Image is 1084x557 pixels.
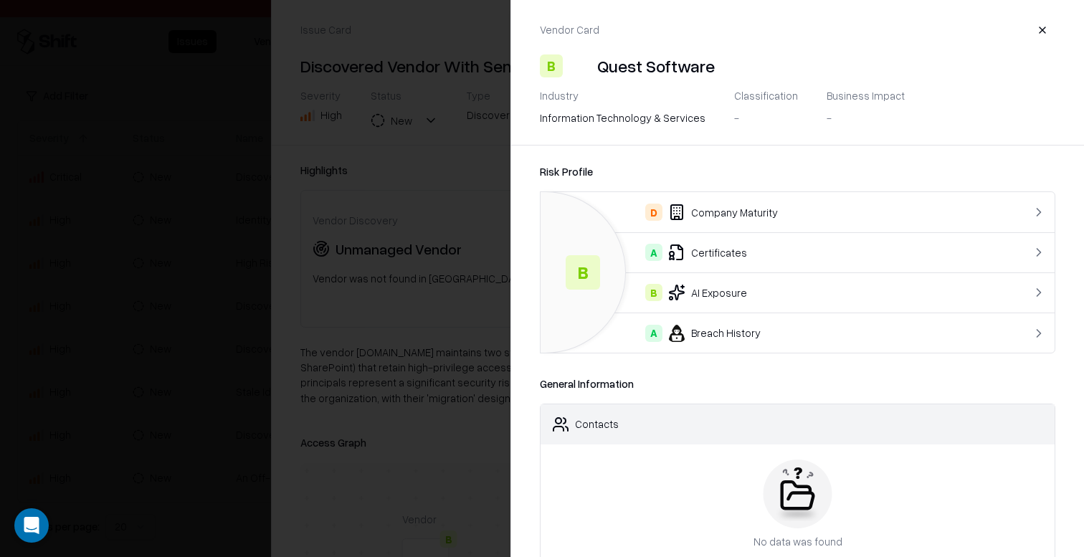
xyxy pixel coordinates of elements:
p: Vendor Card [540,22,599,37]
div: - [734,110,739,125]
div: Certificates [552,244,985,261]
div: AI Exposure [552,284,985,301]
div: D [645,204,662,221]
div: A [645,325,662,342]
div: Company Maturity [552,204,985,221]
div: B [645,284,662,301]
div: Business Impact [827,89,905,102]
div: B [566,255,600,290]
div: B [540,54,563,77]
div: Breach History [552,325,985,342]
div: General Information [540,376,1055,391]
div: No data was found [753,534,842,549]
div: information technology & services [540,110,705,125]
img: Quest Software [569,54,591,77]
div: A [645,244,662,261]
div: Quest Software [597,54,715,77]
div: Industry [540,89,705,102]
div: Risk Profile [540,163,1055,180]
div: - [827,110,832,125]
div: Contacts [575,416,619,432]
div: Classification [734,89,798,102]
